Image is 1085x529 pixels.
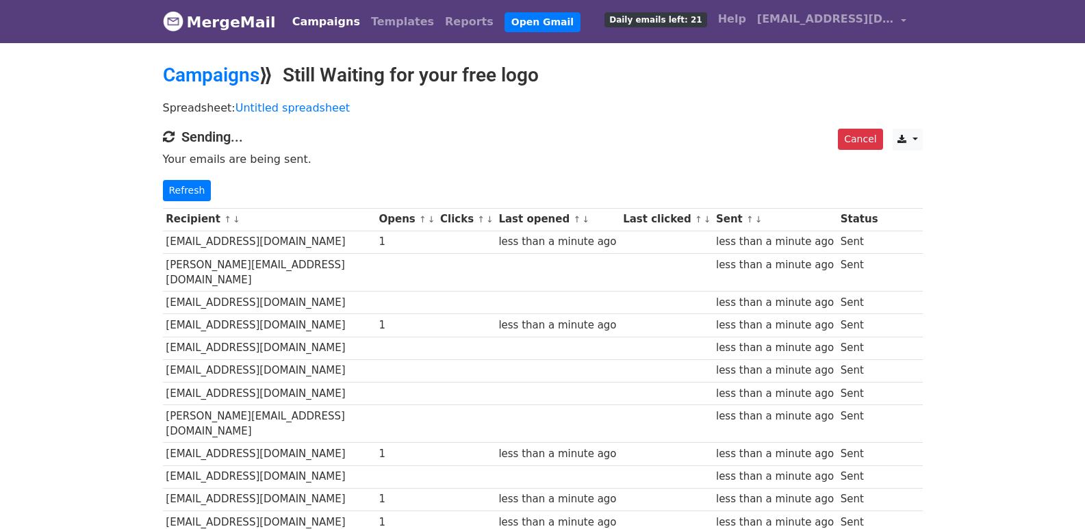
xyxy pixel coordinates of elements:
img: MergeMail logo [163,11,183,31]
a: [EMAIL_ADDRESS][DOMAIN_NAME] [752,5,912,38]
td: [EMAIL_ADDRESS][DOMAIN_NAME] [163,465,376,488]
a: ↑ [477,214,485,224]
div: 1 [379,446,433,462]
td: [EMAIL_ADDRESS][DOMAIN_NAME] [163,382,376,404]
div: less than a minute ago [498,234,616,250]
span: Daily emails left: 21 [604,12,706,27]
div: 1 [379,491,433,507]
div: less than a minute ago [716,469,834,485]
div: less than a minute ago [716,340,834,356]
a: ↑ [224,214,231,224]
th: Last opened [496,208,620,231]
a: Campaigns [163,64,259,86]
td: Sent [837,404,881,443]
td: [EMAIL_ADDRESS][DOMAIN_NAME] [163,231,376,253]
div: less than a minute ago [498,491,616,507]
td: [EMAIL_ADDRESS][DOMAIN_NAME] [163,314,376,337]
th: Clicks [437,208,495,231]
div: less than a minute ago [498,446,616,462]
a: ↓ [582,214,589,224]
a: ↓ [486,214,494,224]
td: [PERSON_NAME][EMAIL_ADDRESS][DOMAIN_NAME] [163,253,376,292]
a: ↓ [233,214,240,224]
td: Sent [837,292,881,314]
a: MergeMail [163,8,276,36]
h2: ⟫ Still Waiting for your free logo [163,64,923,87]
a: Refresh [163,180,212,201]
a: ↓ [704,214,711,224]
p: Spreadsheet: [163,101,923,115]
th: Opens [376,208,437,231]
th: Last clicked [620,208,713,231]
a: ↓ [428,214,435,224]
td: Sent [837,488,881,511]
a: ↑ [746,214,754,224]
a: Open Gmail [505,12,580,32]
td: [PERSON_NAME][EMAIL_ADDRESS][DOMAIN_NAME] [163,404,376,443]
a: Templates [366,8,439,36]
a: ↑ [419,214,426,224]
th: Status [837,208,881,231]
div: less than a minute ago [716,446,834,462]
a: ↑ [573,214,580,224]
td: Sent [837,314,881,337]
td: Sent [837,465,881,488]
td: [EMAIL_ADDRESS][DOMAIN_NAME] [163,359,376,382]
td: [EMAIL_ADDRESS][DOMAIN_NAME] [163,337,376,359]
a: Reports [439,8,499,36]
th: Sent [713,208,837,231]
div: less than a minute ago [716,234,834,250]
td: Sent [837,231,881,253]
a: Daily emails left: 21 [599,5,712,33]
td: [EMAIL_ADDRESS][DOMAIN_NAME] [163,443,376,465]
p: Your emails are being sent. [163,152,923,166]
div: less than a minute ago [716,295,834,311]
th: Recipient [163,208,376,231]
a: Cancel [838,129,882,150]
div: less than a minute ago [716,257,834,273]
td: Sent [837,359,881,382]
td: [EMAIL_ADDRESS][DOMAIN_NAME] [163,488,376,511]
td: Sent [837,382,881,404]
span: [EMAIL_ADDRESS][DOMAIN_NAME] [757,11,894,27]
a: ↑ [695,214,702,224]
td: Sent [837,337,881,359]
h4: Sending... [163,129,923,145]
div: less than a minute ago [716,491,834,507]
a: ↓ [755,214,763,224]
td: [EMAIL_ADDRESS][DOMAIN_NAME] [163,292,376,314]
div: less than a minute ago [716,363,834,378]
div: less than a minute ago [498,318,616,333]
div: 1 [379,318,433,333]
div: less than a minute ago [716,409,834,424]
td: Sent [837,253,881,292]
a: Help [713,5,752,33]
a: Untitled spreadsheet [235,101,350,114]
div: less than a minute ago [716,386,834,402]
td: Sent [837,443,881,465]
a: Campaigns [287,8,366,36]
div: 1 [379,234,433,250]
div: less than a minute ago [716,318,834,333]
